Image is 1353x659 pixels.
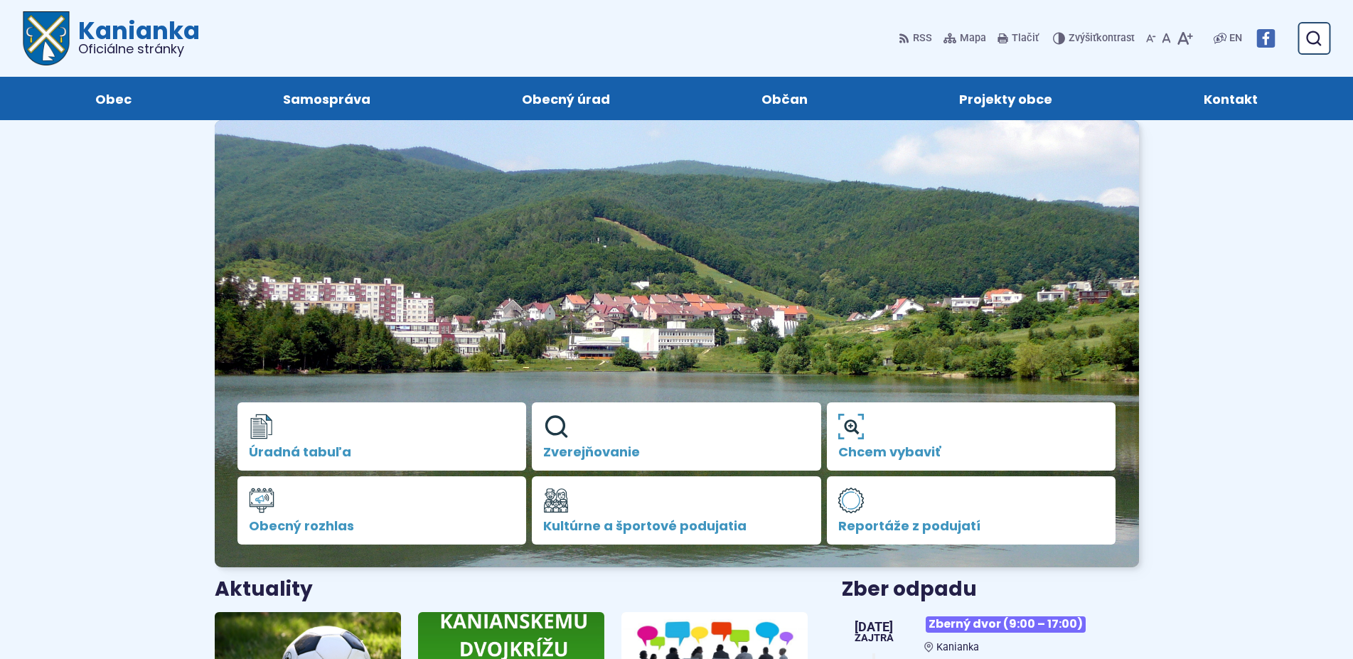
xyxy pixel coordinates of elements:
[532,402,821,471] a: Zverejňovanie
[1174,23,1196,53] button: Zväčšiť veľkosť písma
[34,77,193,120] a: Obec
[897,77,1113,120] a: Projekty obce
[855,633,894,643] span: Zajtra
[761,77,808,120] span: Občan
[215,579,313,601] h3: Aktuality
[827,402,1116,471] a: Chcem vybaviť
[941,23,989,53] a: Mapa
[23,11,200,65] a: Logo Kanianka, prejsť na domovskú stránku.
[936,641,979,653] span: Kanianka
[461,77,672,120] a: Obecný úrad
[827,476,1116,545] a: Reportáže z podujatí
[842,611,1138,653] a: Zberný dvor (9:00 – 17:00) Kanianka [DATE] Zajtra
[249,445,515,459] span: Úradná tabuľa
[959,77,1052,120] span: Projekty obce
[95,77,132,120] span: Obec
[899,23,935,53] a: RSS
[1204,77,1258,120] span: Kontakt
[23,11,70,65] img: Prejsť na domovskú stránku
[237,476,527,545] a: Obecný rozhlas
[1159,23,1174,53] button: Nastaviť pôvodnú veľkosť písma
[700,77,870,120] a: Občan
[838,445,1105,459] span: Chcem vybaviť
[70,18,200,55] h1: Kanianka
[855,621,894,633] span: [DATE]
[1012,33,1039,45] span: Tlačiť
[960,30,986,47] span: Mapa
[842,579,1138,601] h3: Zber odpadu
[1069,33,1135,45] span: kontrast
[1143,23,1159,53] button: Zmenšiť veľkosť písma
[1256,29,1275,48] img: Prejsť na Facebook stránku
[532,476,821,545] a: Kultúrne a športové podujatia
[522,77,610,120] span: Obecný úrad
[838,519,1105,533] span: Reportáže z podujatí
[78,43,200,55] span: Oficiálne stránky
[1069,32,1096,44] span: Zvýšiť
[1229,30,1242,47] span: EN
[543,519,810,533] span: Kultúrne a športové podujatia
[237,402,527,471] a: Úradná tabuľa
[283,77,370,120] span: Samospráva
[926,616,1086,633] span: Zberný dvor (9:00 – 17:00)
[543,445,810,459] span: Zverejňovanie
[249,519,515,533] span: Obecný rozhlas
[913,30,932,47] span: RSS
[222,77,432,120] a: Samospráva
[1226,30,1245,47] a: EN
[995,23,1042,53] button: Tlačiť
[1142,77,1319,120] a: Kontakt
[1053,23,1138,53] button: Zvýšiťkontrast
